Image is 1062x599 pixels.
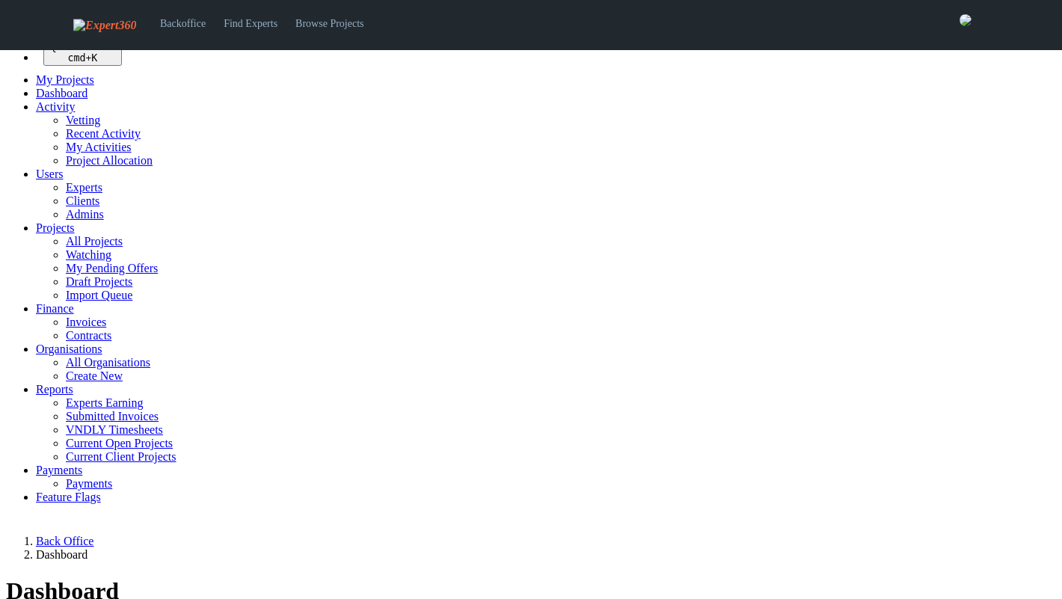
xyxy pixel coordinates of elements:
a: Organisations [36,342,102,355]
a: Activity [36,100,75,113]
a: Feature Flags [36,491,101,503]
img: Expert360 [73,19,136,32]
a: Projects [36,221,75,234]
a: Finance [36,302,74,315]
a: Project Allocation [66,154,153,167]
a: Recent Activity [66,127,141,140]
li: Dashboard [36,548,1056,562]
a: Create New [66,369,123,382]
a: Vetting [66,114,100,126]
a: Current Client Projects [66,450,177,463]
a: Submitted Invoices [66,410,159,423]
a: Invoices [66,316,106,328]
a: Experts Earning [66,396,144,409]
a: Payments [66,477,112,490]
a: Draft Projects [66,275,132,288]
a: Contracts [66,329,111,342]
a: Import Queue [66,289,132,301]
button: Quick search... cmd+K [43,39,122,66]
a: My Activities [66,141,132,153]
a: Current Open Projects [66,437,173,449]
a: All Organisations [66,356,150,369]
a: Dashboard [36,87,88,99]
a: VNDLY Timesheets [66,423,163,436]
a: My Projects [36,73,94,86]
a: Reports [36,383,73,396]
a: Clients [66,194,99,207]
div: + [49,52,116,64]
a: Users [36,168,63,180]
a: Payments [36,464,82,476]
a: All Projects [66,235,123,248]
kbd: K [91,52,97,64]
a: My Pending Offers [66,262,158,274]
a: Admins [66,208,104,221]
a: Back Office [36,535,93,547]
a: Watching [66,248,111,261]
img: 0421c9a1-ac87-4857-a63f-b59ed7722763-normal.jpeg [960,14,972,26]
a: Experts [66,181,102,194]
kbd: cmd [67,52,85,64]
